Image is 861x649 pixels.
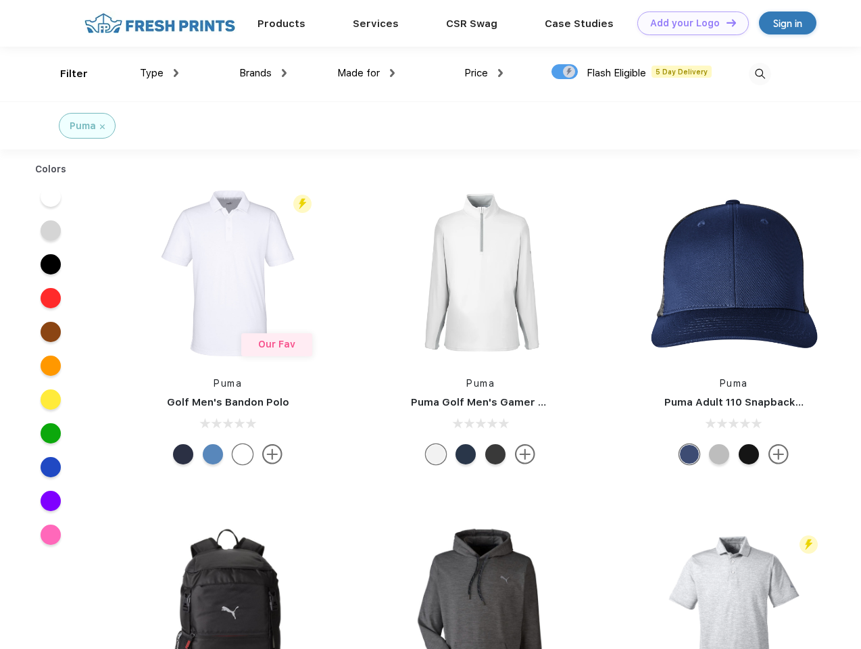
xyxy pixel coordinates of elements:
[239,67,272,79] span: Brands
[391,183,570,363] img: func=resize&h=266
[337,67,380,79] span: Made for
[446,18,497,30] a: CSR Swag
[768,444,789,464] img: more.svg
[727,19,736,26] img: DT
[258,339,295,350] span: Our Fav
[232,444,253,464] div: Bright White
[60,66,88,82] div: Filter
[167,396,289,408] a: Golf Men's Bandon Polo
[138,183,318,363] img: func=resize&h=266
[515,444,535,464] img: more.svg
[257,18,305,30] a: Products
[799,535,818,554] img: flash_active_toggle.svg
[587,67,646,79] span: Flash Eligible
[644,183,824,363] img: func=resize&h=266
[709,444,729,464] div: Quarry with Brt Whit
[100,124,105,129] img: filter_cancel.svg
[426,444,446,464] div: Bright White
[739,444,759,464] div: Pma Blk with Pma Blk
[411,396,624,408] a: Puma Golf Men's Gamer Golf Quarter-Zip
[262,444,282,464] img: more.svg
[679,444,699,464] div: Peacoat Qut Shd
[485,444,506,464] div: Puma Black
[70,119,96,133] div: Puma
[749,63,771,85] img: desktop_search.svg
[25,162,77,176] div: Colors
[140,67,164,79] span: Type
[173,444,193,464] div: Navy Blazer
[353,18,399,30] a: Services
[651,66,712,78] span: 5 Day Delivery
[466,378,495,389] a: Puma
[456,444,476,464] div: Navy Blazer
[650,18,720,29] div: Add your Logo
[282,69,287,77] img: dropdown.png
[203,444,223,464] div: Lake Blue
[214,378,242,389] a: Puma
[720,378,748,389] a: Puma
[464,67,488,79] span: Price
[80,11,239,35] img: fo%20logo%202.webp
[498,69,503,77] img: dropdown.png
[773,16,802,31] div: Sign in
[759,11,816,34] a: Sign in
[390,69,395,77] img: dropdown.png
[174,69,178,77] img: dropdown.png
[293,195,312,213] img: flash_active_toggle.svg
